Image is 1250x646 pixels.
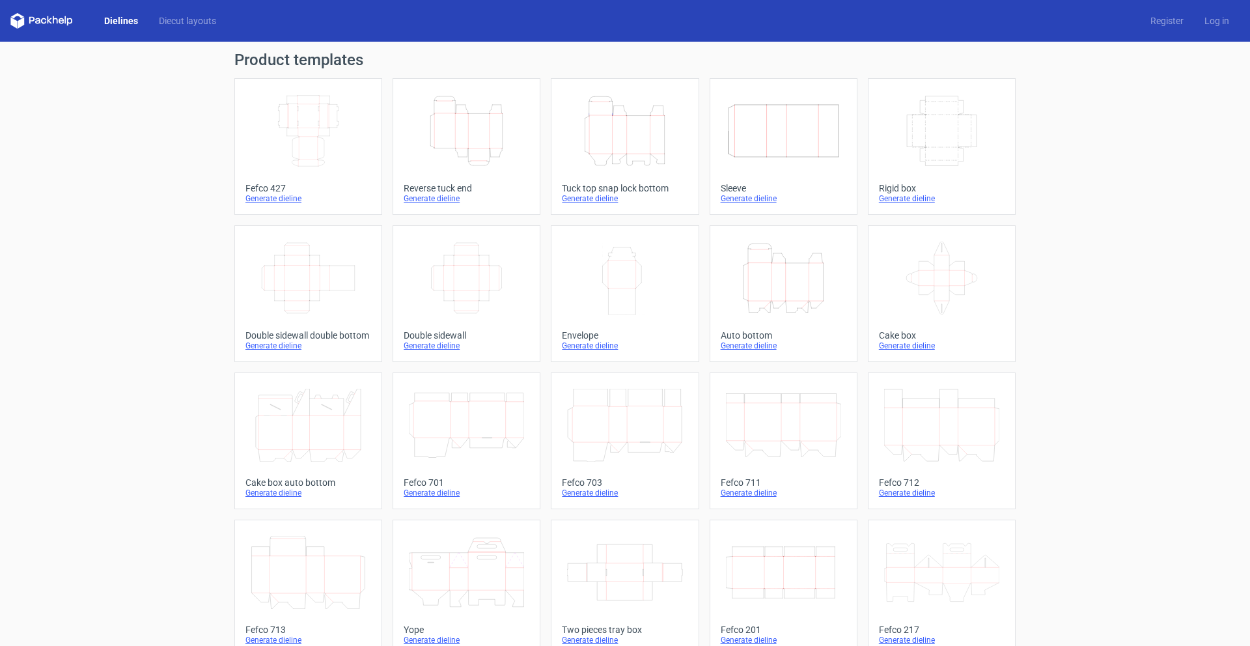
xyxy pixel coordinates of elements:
div: Generate dieline [879,193,1005,204]
a: Cake boxGenerate dieline [868,225,1016,362]
div: Reverse tuck end [404,183,529,193]
div: Generate dieline [562,635,687,645]
div: Fefco 712 [879,477,1005,488]
div: Fefco 701 [404,477,529,488]
div: Generate dieline [879,635,1005,645]
a: Fefco 712Generate dieline [868,372,1016,509]
div: Generate dieline [879,488,1005,498]
a: Log in [1194,14,1240,27]
a: SleeveGenerate dieline [710,78,857,215]
a: Rigid boxGenerate dieline [868,78,1016,215]
div: Generate dieline [404,193,529,204]
div: Double sidewall [404,330,529,341]
div: Generate dieline [404,341,529,351]
div: Generate dieline [562,341,687,351]
a: Fefco 701Generate dieline [393,372,540,509]
div: Generate dieline [245,193,371,204]
div: Generate dieline [721,635,846,645]
div: Sleeve [721,183,846,193]
div: Generate dieline [404,635,529,645]
a: Auto bottomGenerate dieline [710,225,857,362]
div: Generate dieline [245,341,371,351]
div: Generate dieline [721,488,846,498]
div: Fefco 427 [245,183,371,193]
div: Generate dieline [721,193,846,204]
div: Generate dieline [404,488,529,498]
div: Yope [404,625,529,635]
div: Auto bottom [721,330,846,341]
a: Dielines [94,14,148,27]
a: Tuck top snap lock bottomGenerate dieline [551,78,699,215]
div: Generate dieline [245,488,371,498]
div: Fefco 703 [562,477,687,488]
div: Generate dieline [562,488,687,498]
div: Generate dieline [879,341,1005,351]
div: Generate dieline [245,635,371,645]
div: Cake box [879,330,1005,341]
a: EnvelopeGenerate dieline [551,225,699,362]
a: Double sidewall double bottomGenerate dieline [234,225,382,362]
div: Cake box auto bottom [245,477,371,488]
div: Tuck top snap lock bottom [562,183,687,193]
a: Fefco 427Generate dieline [234,78,382,215]
a: Register [1140,14,1194,27]
div: Fefco 711 [721,477,846,488]
div: Rigid box [879,183,1005,193]
a: Reverse tuck endGenerate dieline [393,78,540,215]
div: Two pieces tray box [562,625,687,635]
div: Generate dieline [721,341,846,351]
a: Diecut layouts [148,14,227,27]
div: Fefco 217 [879,625,1005,635]
div: Fefco 713 [245,625,371,635]
div: Envelope [562,330,687,341]
a: Double sidewallGenerate dieline [393,225,540,362]
div: Generate dieline [562,193,687,204]
a: Fefco 703Generate dieline [551,372,699,509]
h1: Product templates [234,52,1016,68]
a: Cake box auto bottomGenerate dieline [234,372,382,509]
div: Double sidewall double bottom [245,330,371,341]
div: Fefco 201 [721,625,846,635]
a: Fefco 711Generate dieline [710,372,857,509]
